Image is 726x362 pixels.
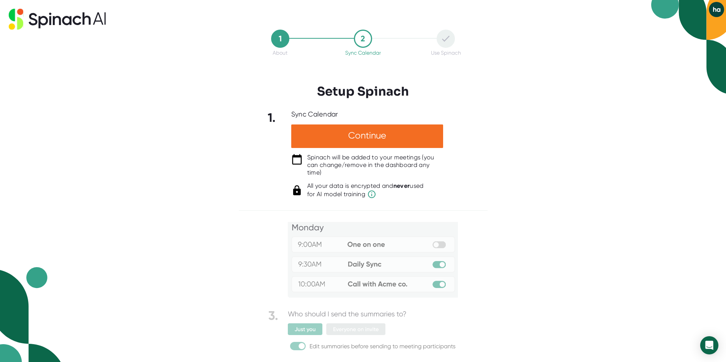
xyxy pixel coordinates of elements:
div: Open Intercom Messenger [700,336,718,354]
div: 2 [354,30,372,48]
div: About [273,50,287,56]
div: Sync Calendar [291,110,338,119]
div: Sync Calendar [345,50,381,56]
button: ha [709,2,724,17]
b: never [393,182,410,189]
div: Use Spinach [431,50,461,56]
h3: Setup Spinach [317,84,409,99]
div: Continue [291,124,443,148]
div: 1 [271,30,289,48]
div: All your data is encrypted and used [307,182,424,199]
img: Following steps give you control of meetings that spinach can join [268,199,458,353]
span: for AI model training [307,190,424,199]
div: Spinach will be added to your meetings (you can change/remove in the dashboard any time) [307,154,443,176]
b: 1. [268,110,276,125]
